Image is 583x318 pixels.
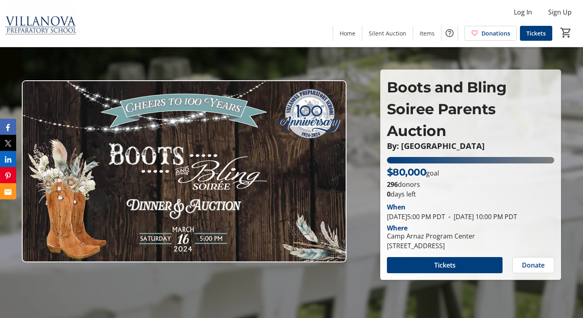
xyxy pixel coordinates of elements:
[387,225,408,231] div: Where
[369,29,406,38] span: Silent Auction
[520,26,552,41] a: Tickets
[548,7,572,17] span: Sign Up
[340,29,355,38] span: Home
[434,260,456,270] span: Tickets
[362,26,413,41] a: Silent Auction
[387,78,507,140] span: Boots and Bling Soiree Parents Auction
[542,6,578,19] button: Sign Up
[387,166,427,178] span: $80,000
[333,26,362,41] a: Home
[387,189,555,199] p: days left
[387,212,445,221] span: [DATE] 5:00 PM PDT
[445,212,454,221] span: -
[512,257,554,273] button: Donate
[387,241,475,251] div: [STREET_ADDRESS]
[22,80,346,263] img: Campaign CTA Media Photo
[522,260,545,270] span: Donate
[482,29,510,38] span: Donations
[413,26,441,41] a: Items
[465,26,517,41] a: Donations
[387,190,391,199] span: 0
[5,3,77,44] img: Villanova Preparatory School's Logo
[441,25,458,41] button: Help
[387,180,555,189] p: donors
[507,6,539,19] button: Log In
[420,29,435,38] span: Items
[559,25,573,40] button: Cart
[387,257,503,273] button: Tickets
[387,202,406,212] div: When
[514,7,532,17] span: Log In
[526,29,546,38] span: Tickets
[387,157,555,163] div: 100% of fundraising goal reached
[387,142,555,151] p: By: [GEOGRAPHIC_DATA]
[387,180,398,189] b: 296
[445,212,517,221] span: [DATE] 10:00 PM PDT
[387,165,439,180] p: goal
[387,231,475,241] div: Camp Arnaz Program Center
